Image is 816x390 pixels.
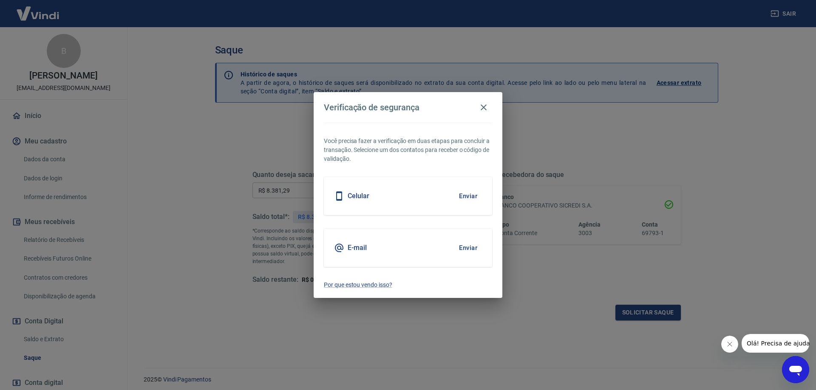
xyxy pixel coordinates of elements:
span: Olá! Precisa de ajuda? [5,6,71,13]
h5: E-mail [348,244,367,252]
h5: Celular [348,192,369,200]
p: Você precisa fazer a verificação em duas etapas para concluir a transação. Selecione um dos conta... [324,137,492,163]
iframe: Botão para abrir a janela de mensagens [782,356,809,383]
h4: Verificação de segurança [324,102,419,112]
iframe: Fechar mensagem [721,336,738,353]
button: Enviar [454,187,482,205]
iframe: Mensagem da empresa [742,334,809,353]
button: Enviar [454,239,482,257]
a: Por que estou vendo isso? [324,281,492,289]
